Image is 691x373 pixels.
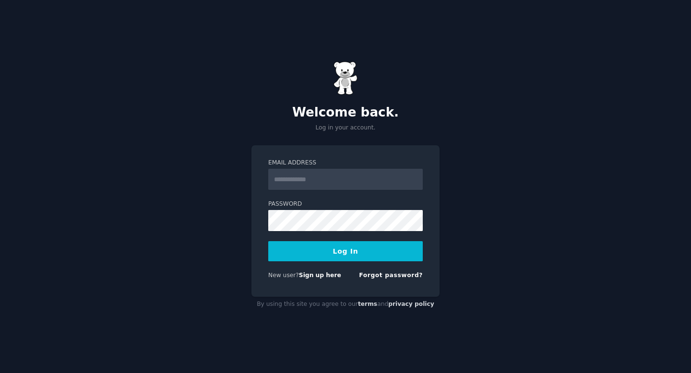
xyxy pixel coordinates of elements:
[268,272,299,279] span: New user?
[388,301,434,307] a: privacy policy
[251,297,440,312] div: By using this site you agree to our and
[268,241,423,261] button: Log In
[251,124,440,132] p: Log in your account.
[358,301,377,307] a: terms
[299,272,341,279] a: Sign up here
[334,61,357,95] img: Gummy Bear
[268,159,423,167] label: Email Address
[359,272,423,279] a: Forgot password?
[251,105,440,120] h2: Welcome back.
[268,200,423,209] label: Password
